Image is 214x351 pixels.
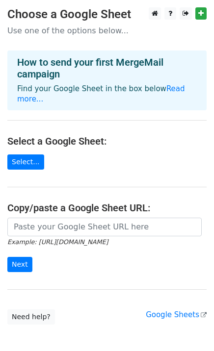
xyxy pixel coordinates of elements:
[17,84,185,103] a: Read more...
[7,218,202,236] input: Paste your Google Sheet URL here
[7,238,108,246] small: Example: [URL][DOMAIN_NAME]
[17,84,197,104] p: Find your Google Sheet in the box below
[146,310,207,319] a: Google Sheets
[7,257,32,272] input: Next
[7,25,207,36] p: Use one of the options below...
[17,56,197,80] h4: How to send your first MergeMail campaign
[7,202,207,214] h4: Copy/paste a Google Sheet URL:
[7,135,207,147] h4: Select a Google Sheet:
[7,7,207,22] h3: Choose a Google Sheet
[7,154,44,170] a: Select...
[7,309,55,325] a: Need help?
